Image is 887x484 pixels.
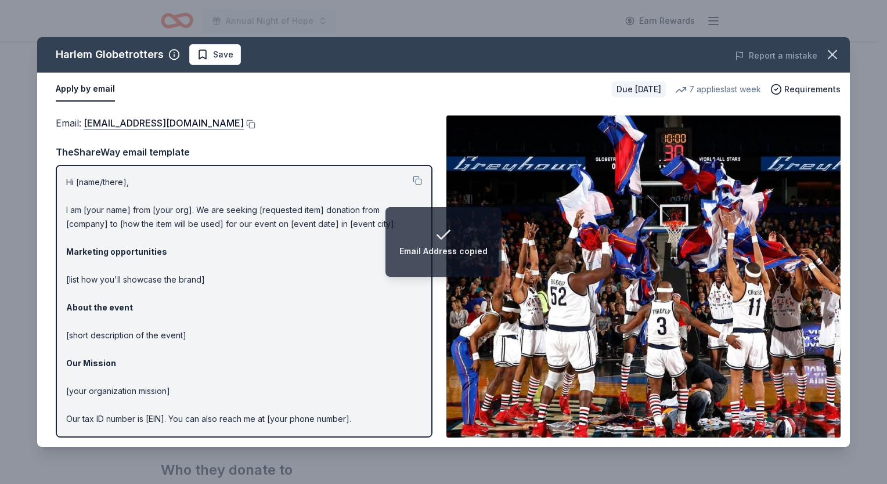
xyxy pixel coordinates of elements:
strong: About the event [66,302,133,312]
button: Apply by email [56,77,115,102]
button: Save [189,44,241,65]
div: Email Address copied [399,244,488,258]
button: Report a mistake [735,49,817,63]
img: Image for Harlem Globetrotters [446,115,841,438]
div: Due [DATE] [612,81,666,97]
span: Requirements [784,82,841,96]
strong: Marketing opportunities [66,247,167,257]
span: Email : [56,117,244,129]
a: [EMAIL_ADDRESS][DOMAIN_NAME] [84,115,244,131]
span: Save [213,48,233,62]
div: TheShareWay email template [56,145,432,160]
div: Harlem Globetrotters [56,45,164,64]
div: 7 applies last week [675,82,761,96]
p: Hi [name/there], I am [your name] from [your org]. We are seeking [requested item] donation from ... [66,175,422,468]
button: Requirements [770,82,841,96]
strong: Our Mission [66,358,116,368]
